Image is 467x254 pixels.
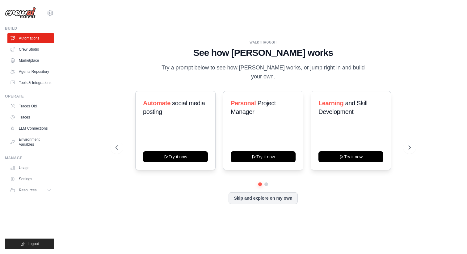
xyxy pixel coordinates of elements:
button: Resources [7,185,54,195]
span: social media posting [143,100,205,115]
span: Logout [27,241,39,246]
span: Resources [19,188,36,193]
button: Skip and explore on my own [229,192,297,204]
a: Environment Variables [7,135,54,149]
img: Logo [5,7,36,19]
a: LLM Connections [7,123,54,133]
a: Tools & Integrations [7,78,54,88]
a: Crew Studio [7,44,54,54]
a: Traces Old [7,101,54,111]
div: Manage [5,156,54,160]
span: Project Manager [231,100,276,115]
div: Build [5,26,54,31]
span: Automate [143,100,170,106]
a: Usage [7,163,54,173]
div: Operate [5,94,54,99]
a: Agents Repository [7,67,54,77]
button: Try it now [318,151,383,162]
h1: See how [PERSON_NAME] works [116,47,411,58]
button: Logout [5,239,54,249]
a: Traces [7,112,54,122]
iframe: Chat Widget [436,224,467,254]
p: Try a prompt below to see how [PERSON_NAME] works, or jump right in and build your own. [159,63,367,81]
button: Try it now [231,151,296,162]
div: WALKTHROUGH [116,40,411,45]
button: Try it now [143,151,208,162]
a: Marketplace [7,56,54,65]
span: Learning [318,100,343,106]
a: Settings [7,174,54,184]
span: Personal [231,100,256,106]
a: Automations [7,33,54,43]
